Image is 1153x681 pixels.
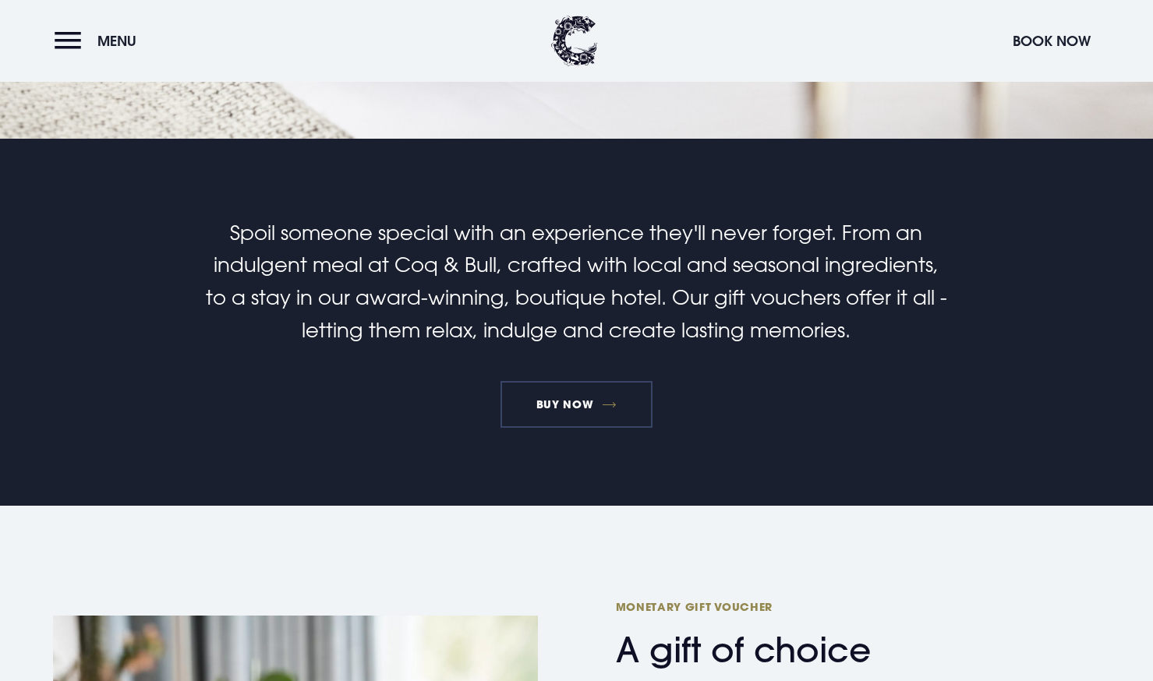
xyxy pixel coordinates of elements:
p: Spoil someone special with an experience they'll never forget. From an indulgent meal at Coq & Bu... [205,217,947,346]
span: Menu [97,32,136,50]
span: Monetary Gift Voucher [616,599,920,614]
a: BUY NOW [500,381,653,428]
img: Clandeboye Lodge [551,16,598,66]
button: Menu [55,24,144,58]
button: Book Now [1005,24,1098,58]
h2: A gift of choice [616,599,920,671]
